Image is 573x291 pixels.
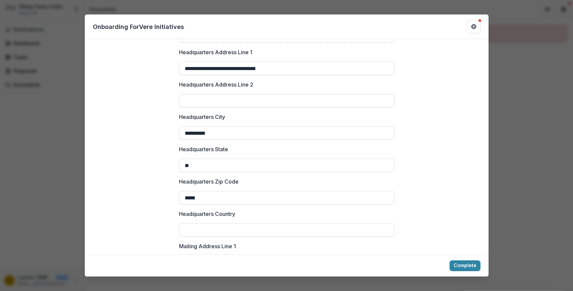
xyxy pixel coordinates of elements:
[179,242,236,250] p: Mailing Address Line 1
[179,177,239,186] p: Headquarters Zip Code
[179,113,225,121] p: Headquarters City
[93,22,184,31] p: Onboarding For Vere Initiatives
[467,20,480,33] button: Get Help
[179,48,252,56] p: Headquarters Address Line 1
[179,80,253,89] p: Headquarters Address Line 2
[179,145,228,153] p: Headquarters State
[450,260,480,271] button: Complete
[179,210,235,218] p: Headquarters Country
